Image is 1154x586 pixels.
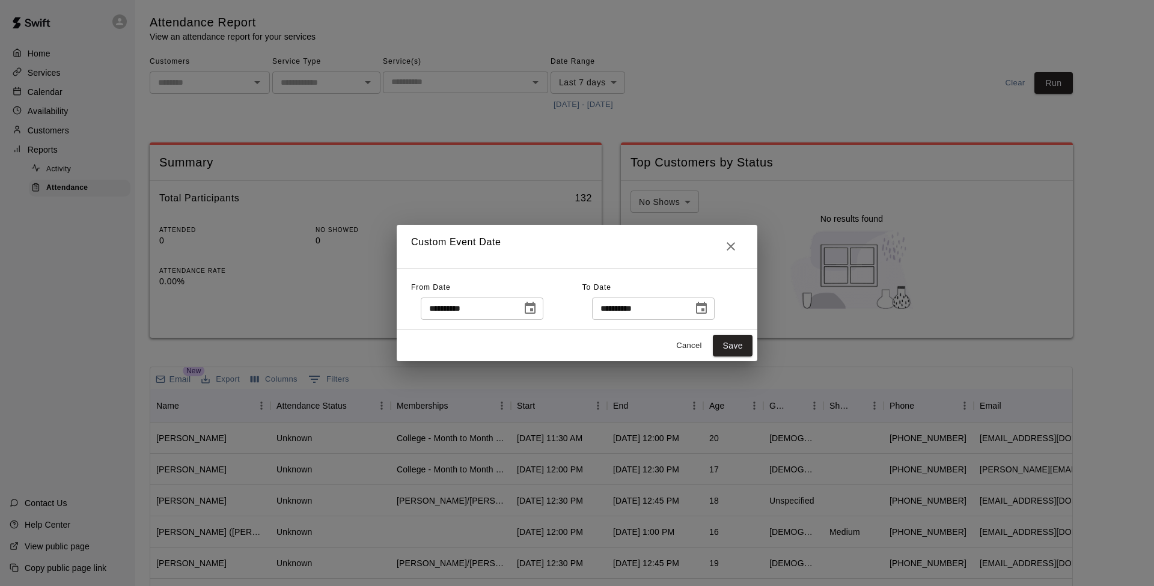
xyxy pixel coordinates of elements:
span: To Date [582,283,611,291]
button: Choose date, selected date is Aug 15, 2025 [689,296,713,320]
button: Cancel [670,337,708,355]
span: From Date [411,283,451,291]
button: Save [713,335,753,357]
button: Close [719,234,743,258]
h2: Custom Event Date [397,225,757,268]
button: Choose date, selected date is Aug 8, 2025 [518,296,542,320]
